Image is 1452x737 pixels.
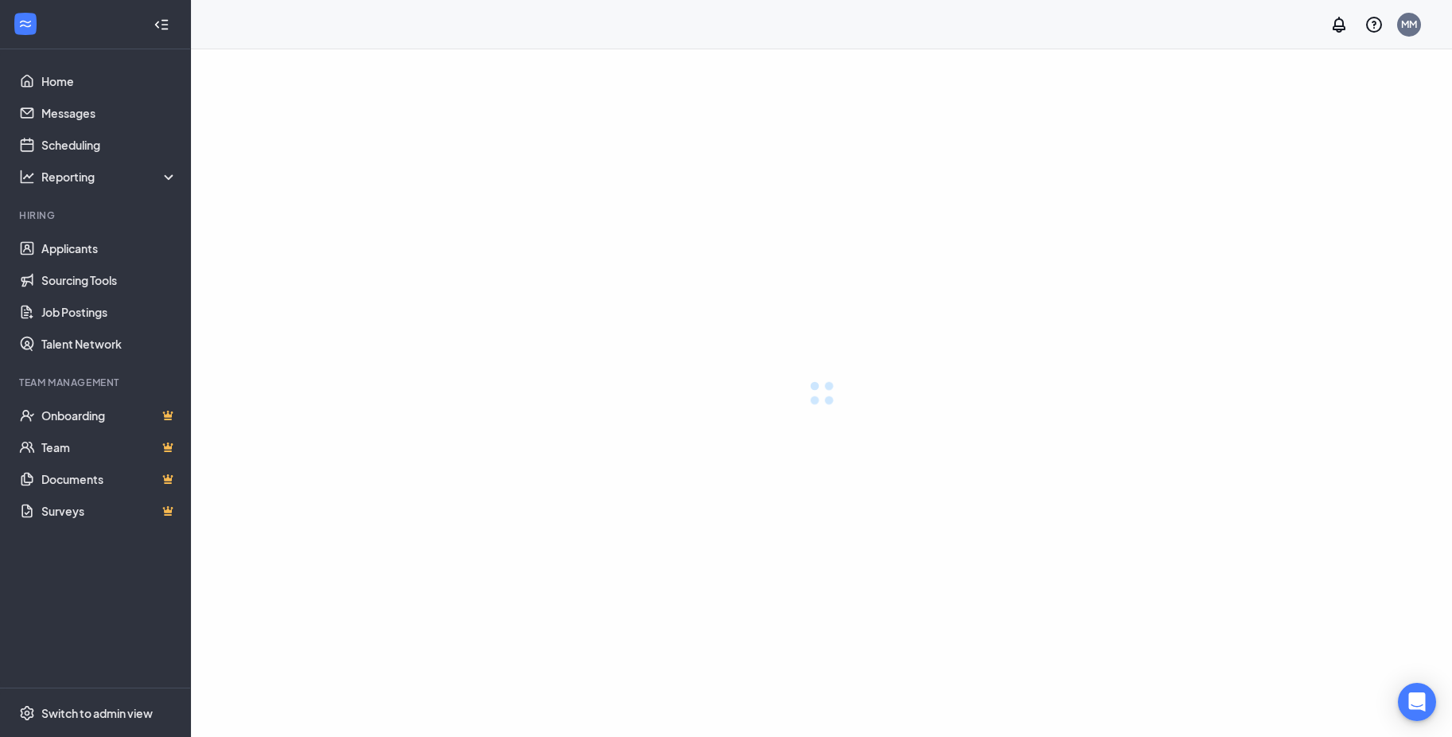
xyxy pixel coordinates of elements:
[41,495,177,527] a: SurveysCrown
[41,264,177,296] a: Sourcing Tools
[1398,683,1436,721] div: Open Intercom Messenger
[41,232,177,264] a: Applicants
[41,400,177,431] a: OnboardingCrown
[41,431,177,463] a: TeamCrown
[41,296,177,328] a: Job Postings
[19,376,174,389] div: Team Management
[41,463,177,495] a: DocumentsCrown
[154,17,169,33] svg: Collapse
[41,169,178,185] div: Reporting
[41,705,153,721] div: Switch to admin view
[1329,15,1349,34] svg: Notifications
[41,328,177,360] a: Talent Network
[19,169,35,185] svg: Analysis
[41,97,177,129] a: Messages
[18,16,33,32] svg: WorkstreamLogo
[1364,15,1384,34] svg: QuestionInfo
[1401,18,1417,31] div: MM
[19,705,35,721] svg: Settings
[19,209,174,222] div: Hiring
[41,129,177,161] a: Scheduling
[41,65,177,97] a: Home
